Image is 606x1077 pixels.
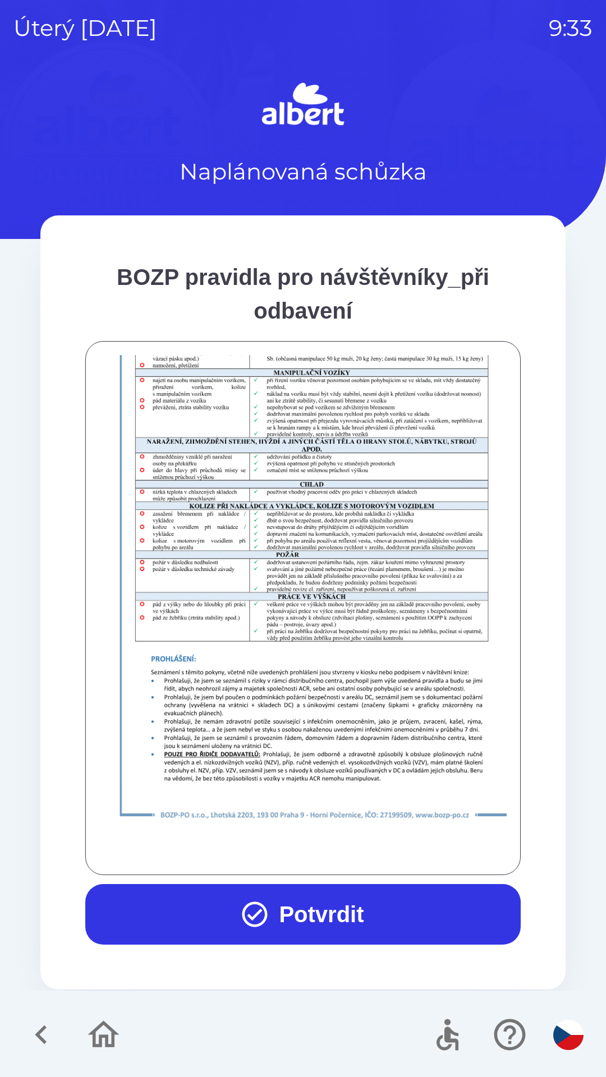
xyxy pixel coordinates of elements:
[85,260,521,328] div: BOZP pravidla pro návštěvníky_při odbavení
[549,11,593,45] p: 9:33
[40,79,566,132] img: Logo
[85,884,521,945] button: Potvrdit
[180,155,427,188] p: Naplánovaná schůzka
[13,11,157,45] p: úterý [DATE]
[553,1020,584,1050] img: cs flag
[99,214,535,830] img: t5iKY4Cocv4gECBCogIEgBgIECBAgQIAAAQIEDAQNECBAgAABAgQIECCwAh4EVRAgQIAAAQIECBAg4EHQAAECBAgQIECAAAEC...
